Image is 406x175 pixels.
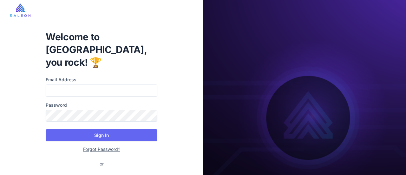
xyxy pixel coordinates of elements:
[46,102,157,109] label: Password
[46,30,157,69] h1: Welcome to [GEOGRAPHIC_DATA], you rock! 🏆
[83,146,120,152] a: Forgot Password?
[46,76,157,83] label: Email Address
[95,160,109,167] div: or
[10,3,30,17] img: raleon-logo-whitebg.9aac0268.jpg
[46,129,157,141] button: Sign In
